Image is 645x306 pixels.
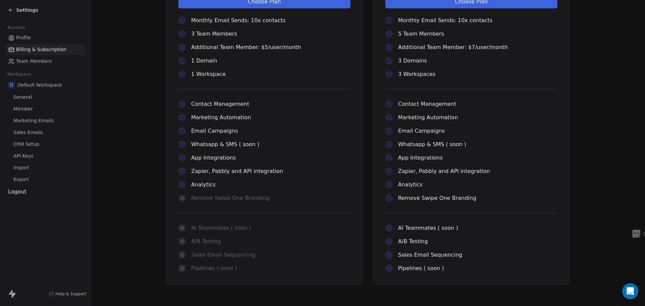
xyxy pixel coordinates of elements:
span: Import [13,164,29,171]
span: CRM Setup [13,141,39,148]
span: 3 Workspaces [398,70,435,78]
span: Remove Swipe One Branding [398,194,476,202]
a: Member [5,103,85,115]
span: Sales Email Sequencing [191,251,255,259]
a: Team Members [5,56,85,67]
span: 3 Domains [398,57,427,65]
span: Billing & Subscription [16,46,67,53]
span: 5 Team Members [398,30,444,38]
span: Monthly Email Sends: 10x contacts [398,16,492,25]
a: Profile [5,32,85,43]
span: Additional Team Member: $5/user/month [191,43,301,51]
span: Member [13,105,33,113]
a: Settings [8,7,38,13]
span: Default Workspace [17,82,62,88]
span: Sales Email Sequencing [398,251,462,259]
span: API Keys [13,152,33,160]
span: Whatsapp & SMS ( soon ) [398,140,466,148]
a: Export [5,174,85,185]
a: Import [5,162,85,173]
span: A/B Testing [398,237,428,246]
a: Marketing Emails [5,115,85,126]
span: 3 Team Members [191,30,237,38]
a: CRM Setup [5,139,85,150]
span: D [8,82,15,88]
span: Whatsapp & SMS ( soon ) [191,140,259,148]
span: Marketing Automation [191,114,251,122]
div: Logout [5,188,85,196]
span: A/B Testing [191,237,221,246]
span: Additional Team Member: $7/user/month [398,43,508,51]
span: Profile [16,34,31,41]
span: Email Campaigns [191,127,238,135]
span: Analytics [398,181,423,189]
span: Account [4,23,28,33]
div: Open Intercom Messenger [622,283,638,299]
span: Export [13,176,29,183]
span: General [13,94,32,101]
span: App Integrations [398,154,443,162]
span: Workspace [4,69,34,79]
span: Settings [16,7,38,13]
span: 1 Domain [191,57,217,65]
span: Remove Swipe One Branding [191,194,269,202]
a: Help & Support [49,291,86,297]
span: Email Campaigns [398,127,445,135]
a: Billing & Subscription [5,44,85,55]
span: Analytics [191,181,216,189]
span: Monthly Email Sends: 10x contacts [191,16,286,25]
span: Contact Management [191,100,249,108]
a: API Keys [5,150,85,162]
span: AI Teammates ( soon ) [398,224,458,232]
span: App Integrations [191,154,236,162]
span: Sales Emails [13,129,43,136]
span: Pipelines ( soon ) [191,264,237,272]
span: Zapier, Pabbly and API integration [398,167,490,175]
a: General [5,92,85,103]
a: Sales Emails [5,127,85,138]
span: 1 Workspace [191,70,226,78]
span: Zapier, Pabbly and API integration [191,167,283,175]
span: Contact Management [398,100,456,108]
span: AI Teammates ( soon ) [191,224,251,232]
span: Team Members [16,58,52,65]
span: Marketing Automation [398,114,458,122]
span: Help & Support [55,291,86,297]
span: Marketing Emails [13,117,54,124]
span: Pipelines ( soon ) [398,264,444,272]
